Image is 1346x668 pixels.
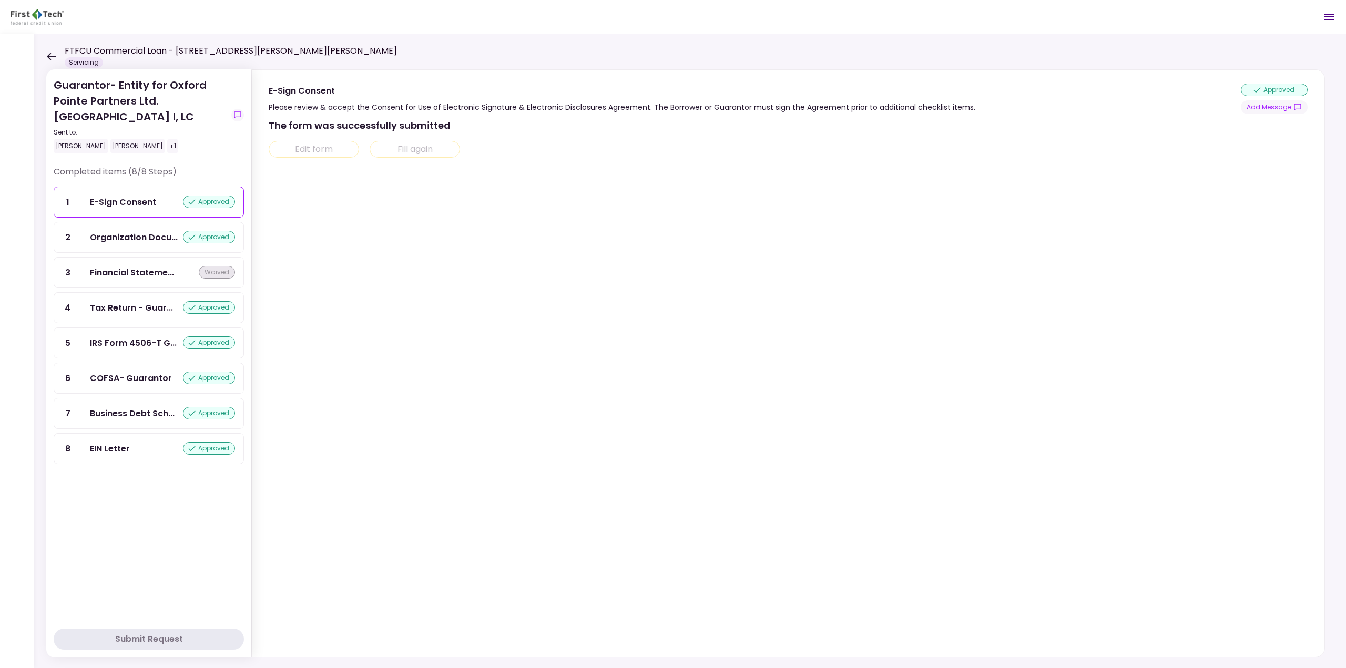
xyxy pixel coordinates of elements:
div: waived [199,266,235,279]
div: approved [183,372,235,384]
div: E-Sign Consent [269,84,975,97]
a: 8EIN Letterapproved [54,433,244,464]
button: show-messages [1241,100,1308,114]
div: Business Debt Schedule [90,407,175,420]
a: 3Financial Statement - Guarantorwaived [54,257,244,288]
div: The form was successfully submitted [269,118,1306,132]
h1: FTFCU Commercial Loan - [STREET_ADDRESS][PERSON_NAME][PERSON_NAME] [65,45,397,57]
div: E-Sign ConsentPlease review & accept the Consent for Use of Electronic Signature & Electronic Dis... [251,69,1325,657]
div: approved [183,231,235,243]
a: 7Business Debt Scheduleapproved [54,398,244,429]
div: 7 [54,398,81,428]
div: Tax Return - Guarantor [90,301,173,314]
div: 1 [54,187,81,217]
div: EIN Letter [90,442,130,455]
div: 8 [54,434,81,464]
a: 1E-Sign Consentapproved [54,187,244,218]
div: Sent to: [54,128,227,137]
button: Open menu [1317,4,1342,29]
div: [PERSON_NAME] [54,139,108,153]
div: 4 [54,293,81,323]
div: approved [1241,84,1308,96]
a: 2Organization Documents for Guaranty Entityapproved [54,222,244,253]
a: 5IRS Form 4506-T Guarantorapproved [54,327,244,358]
a: 6COFSA- Guarantorapproved [54,363,244,394]
button: Submit Request [54,629,244,650]
div: approved [183,336,235,349]
button: Edit form [269,141,359,158]
div: Servicing [65,57,103,68]
img: Partner icon [11,9,64,25]
button: show-messages [231,109,244,121]
div: E-Sign Consent [90,196,156,209]
div: approved [183,407,235,419]
div: 6 [54,363,81,393]
div: 2 [54,222,81,252]
div: Submit Request [115,633,183,645]
div: +1 [167,139,178,153]
div: COFSA- Guarantor [90,372,172,385]
div: Financial Statement - Guarantor [90,266,174,279]
div: Guarantor- Entity for Oxford Pointe Partners Ltd. [GEOGRAPHIC_DATA] I, LC [54,77,227,153]
div: 5 [54,328,81,358]
div: Organization Documents for Guaranty Entity [90,231,178,244]
div: Please review & accept the Consent for Use of Electronic Signature & Electronic Disclosures Agree... [269,101,975,114]
a: 4Tax Return - Guarantorapproved [54,292,244,323]
div: IRS Form 4506-T Guarantor [90,336,177,350]
div: [PERSON_NAME] [110,139,165,153]
div: 3 [54,258,81,287]
button: Fill again [370,141,460,158]
div: approved [183,442,235,455]
div: Completed items (8/8 Steps) [54,166,244,187]
div: approved [183,196,235,208]
div: approved [183,301,235,314]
